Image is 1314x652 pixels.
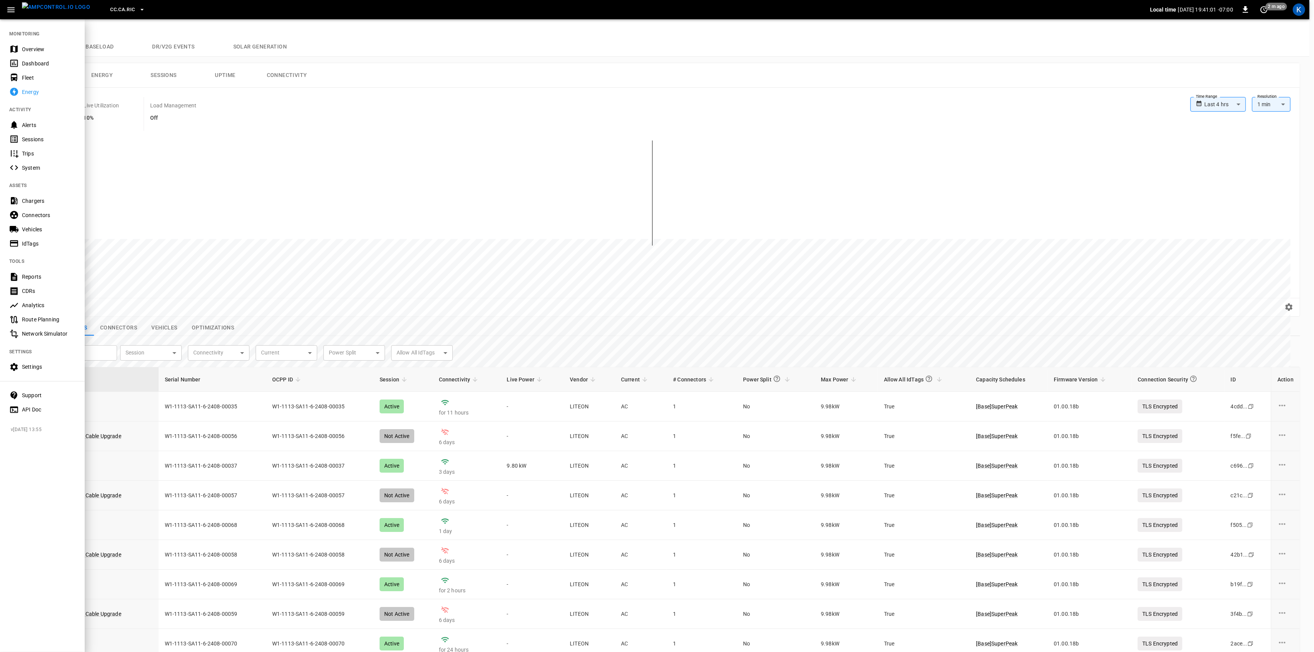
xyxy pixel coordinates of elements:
div: Route Planning [22,316,75,323]
div: Energy [22,88,75,96]
p: [DATE] 19:41:01 -07:00 [1178,6,1233,13]
p: Local time [1150,6,1177,13]
span: v [DATE] 13:55 [11,426,79,434]
div: Settings [22,363,75,371]
div: Trips [22,150,75,157]
div: Dashboard [22,60,75,67]
div: Connectors [22,211,75,219]
img: ampcontrol.io logo [22,2,90,12]
div: Chargers [22,197,75,205]
div: CDRs [22,287,75,295]
div: Alerts [22,121,75,129]
div: Overview [22,45,75,53]
span: 2 m ago [1265,3,1287,10]
button: set refresh interval [1258,3,1270,16]
span: CC.CA.RIC [110,5,135,14]
div: Sessions [22,135,75,143]
div: Support [22,391,75,399]
div: Analytics [22,301,75,309]
div: profile-icon [1293,3,1305,16]
div: Vehicles [22,226,75,233]
div: Fleet [22,74,75,82]
div: Network Simulator [22,330,75,338]
div: Reports [22,273,75,281]
div: System [22,164,75,172]
div: IdTags [22,240,75,247]
div: API Doc [22,406,75,413]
